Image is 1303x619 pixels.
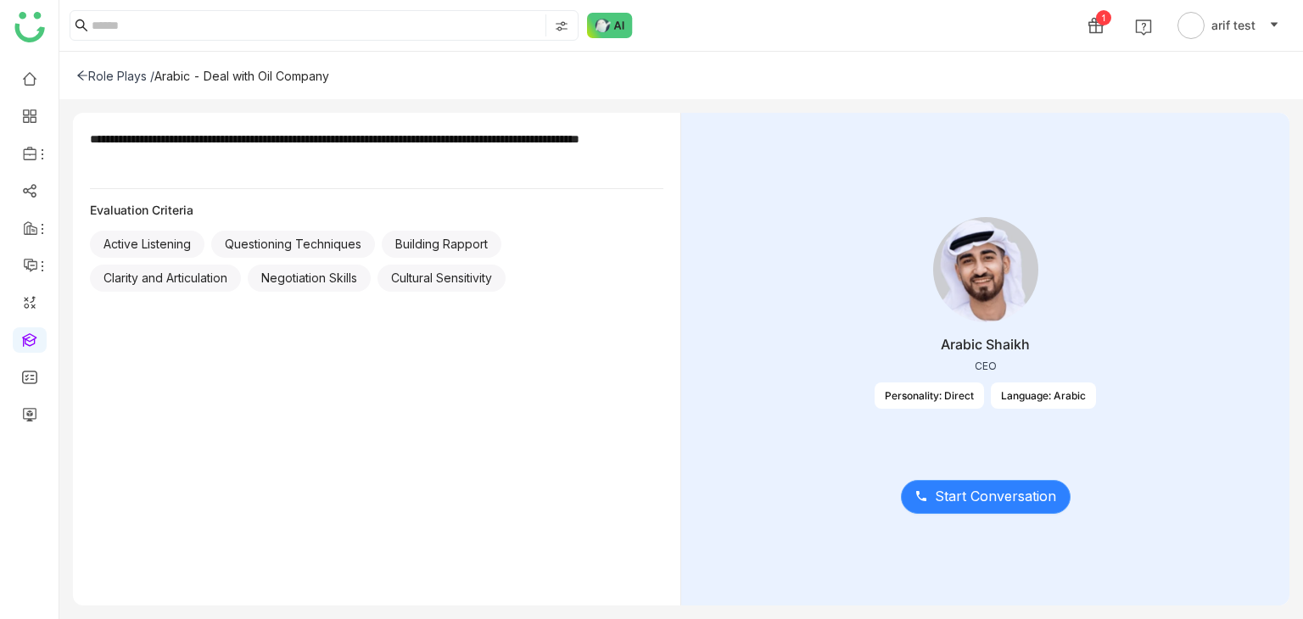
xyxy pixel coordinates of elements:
[901,480,1071,514] button: Start Conversation
[90,231,204,258] div: Active Listening
[941,336,1030,353] div: Arabic Shaikh
[1135,19,1152,36] img: help.svg
[1211,16,1255,35] span: arif test
[1177,12,1205,39] img: avatar
[975,360,997,372] div: CEO
[14,12,45,42] img: logo
[377,265,506,292] div: Cultural Sensitivity
[90,203,663,217] div: Evaluation Criteria
[248,265,371,292] div: Negotiation Skills
[1096,10,1111,25] div: 1
[875,382,984,409] div: Personality: Direct
[555,20,568,33] img: search-type.svg
[211,231,375,258] div: Questioning Techniques
[90,265,241,292] div: Clarity and Articulation
[76,69,154,83] div: Role Plays /
[991,382,1096,409] div: Language: Arabic
[1174,12,1283,39] button: arif test
[587,13,633,38] img: ask-buddy-normal.svg
[935,486,1056,507] span: Start Conversation
[154,69,329,83] div: Arabic - Deal with Oil Company
[382,231,501,258] div: Building Rapport
[933,217,1038,322] img: 689c4d09a2c09d0bea1c05ba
